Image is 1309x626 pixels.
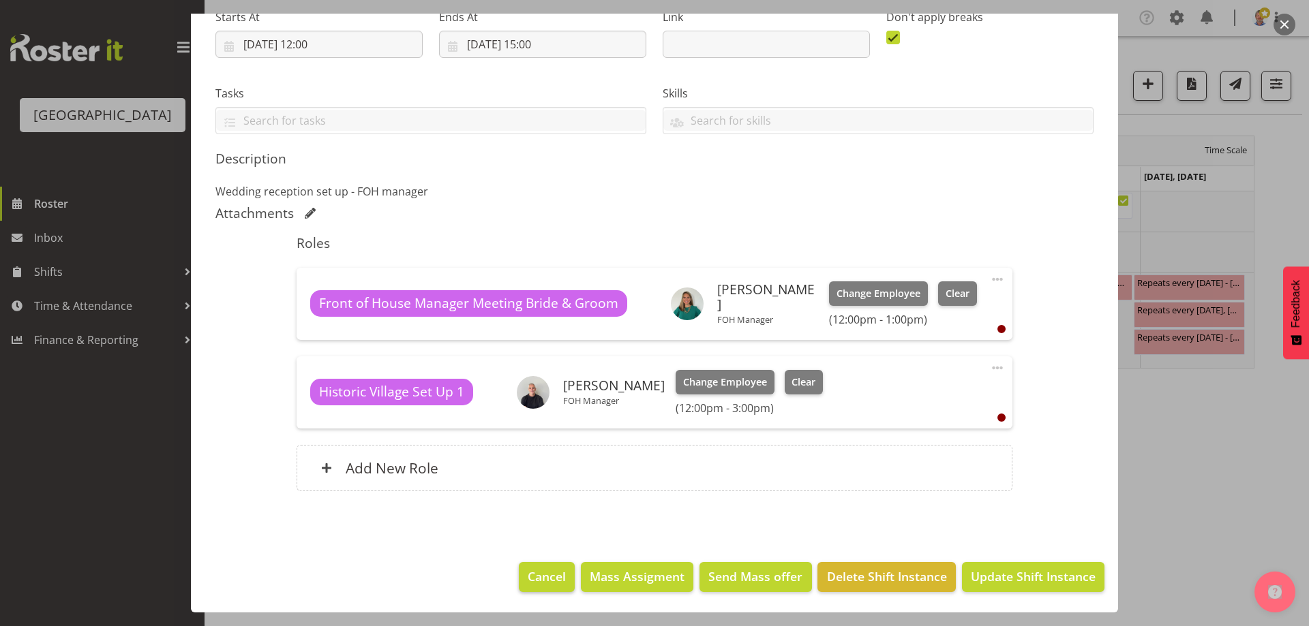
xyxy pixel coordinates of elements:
[671,287,704,320] img: lydia-noble074564a16ac50ae0562c231da63933b2.png
[676,401,823,415] h6: (12:00pm - 3:00pm)
[1268,585,1282,599] img: help-xxl-2.png
[829,281,928,306] button: Change Employee
[215,9,423,25] label: Starts At
[528,567,566,585] span: Cancel
[215,85,646,101] label: Tasks
[519,562,575,592] button: Cancel
[215,31,423,58] input: Click to select...
[886,9,1094,25] label: Don't apply breaks
[439,31,646,58] input: Click to select...
[683,375,767,390] span: Change Employee
[216,110,646,131] input: Search for tasks
[792,375,815,390] span: Clear
[1290,280,1302,328] span: Feedback
[663,110,1093,131] input: Search for skills
[1283,266,1309,359] button: Feedback - Show survey
[517,376,550,409] img: aaron-smarte17f1d9530554f4cf5705981c6d53785.png
[837,286,920,301] span: Change Employee
[319,294,618,313] span: Front of House Manager Meeting Bride & Groom
[997,413,1006,422] div: User is clocked out
[708,567,802,585] span: Send Mass offer
[827,567,947,585] span: Delete Shift Instance
[717,282,819,311] h6: [PERSON_NAME]
[829,313,976,326] h6: (12:00pm - 1:00pm)
[590,567,684,585] span: Mass Assigment
[439,9,646,25] label: Ends At
[946,286,969,301] span: Clear
[563,395,665,406] p: FOH Manager
[663,9,870,25] label: Link
[346,459,438,477] h6: Add New Role
[699,562,811,592] button: Send Mass offer
[581,562,693,592] button: Mass Assigment
[785,370,824,394] button: Clear
[563,378,665,393] h6: [PERSON_NAME]
[817,562,955,592] button: Delete Shift Instance
[215,151,1094,167] h5: Description
[215,205,294,221] h5: Attachments
[319,382,464,402] span: Historic Village Set Up 1
[717,314,819,325] p: FOH Manager
[971,567,1096,585] span: Update Shift Instance
[663,85,1094,101] label: Skills
[215,183,1094,200] p: Wedding reception set up - FOH manager
[297,235,1012,251] h5: Roles
[676,370,774,394] button: Change Employee
[962,562,1104,592] button: Update Shift Instance
[938,281,977,306] button: Clear
[997,325,1006,333] div: User is clocked out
